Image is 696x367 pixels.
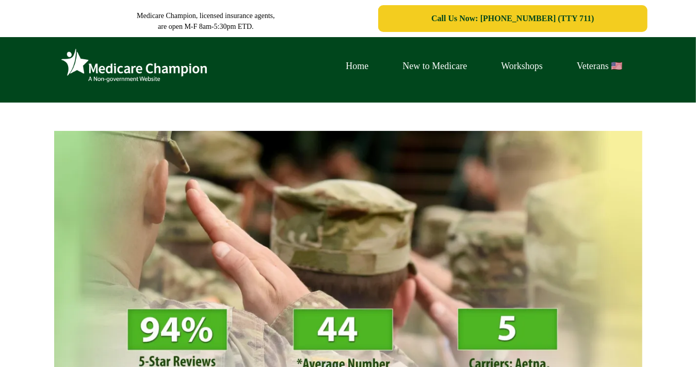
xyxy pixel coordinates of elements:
a: Veterans 🇺🇸 [560,58,639,74]
a: New to Medicare [386,58,484,74]
a: Workshops [484,58,560,74]
img: Brand Logo [57,45,212,87]
a: Call Us Now: 1-833-823-1990 (TTY 711) [378,5,647,32]
span: Call Us Now: [PHONE_NUMBER] (TTY 711) [431,14,594,23]
a: Home [329,58,386,74]
p: Medicare Champion, licensed insurance agents, [49,10,363,21]
p: are open M-F 8am-5:30pm ETD. [49,21,363,32]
